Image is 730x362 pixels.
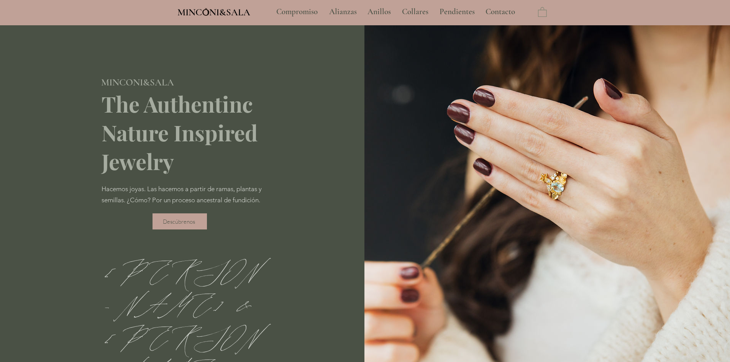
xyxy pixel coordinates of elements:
[256,2,536,21] nav: Sitio
[323,2,362,21] a: Alianzas
[101,75,174,88] a: MINCONI&SALA
[102,185,262,204] span: Hacemos joyas. Las hacemos a partir de ramas, plantas y semillas. ¿Cómo? Por un proceso ancestral...
[102,89,258,175] span: The Authentinc Nature Inspired Jewelry
[325,2,361,21] p: Alianzas
[203,8,209,16] img: Minconi Sala
[362,2,396,21] a: Anillos
[480,2,521,21] a: Contacto
[482,2,519,21] p: Contacto
[436,2,479,21] p: Pendientes
[153,213,207,229] a: Descúbrenos
[101,77,174,88] span: MINCONI&SALA
[177,7,250,18] span: MINCONI&SALA
[177,5,250,18] a: MINCONI&SALA
[364,2,395,21] p: Anillos
[272,2,322,21] p: Compromiso
[434,2,480,21] a: Pendientes
[396,2,434,21] a: Collares
[398,2,432,21] p: Collares
[271,2,323,21] a: Compromiso
[163,218,195,225] span: Descúbrenos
